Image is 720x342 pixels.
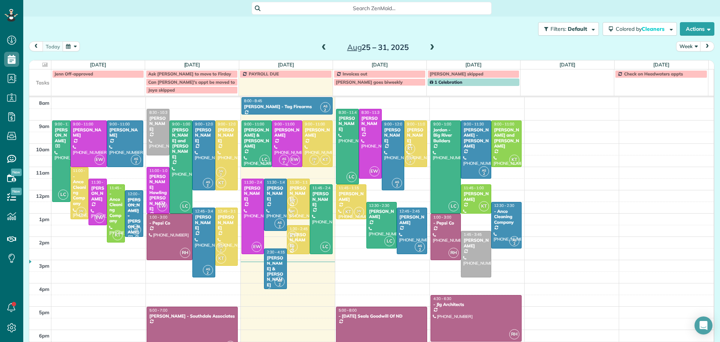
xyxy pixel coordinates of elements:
a: Filters: Default [534,22,599,36]
span: [PERSON_NAME] skipped [430,71,483,77]
button: Filters: Default [538,22,599,36]
span: KT [509,155,519,165]
span: KT [216,178,226,188]
a: [DATE] [372,62,388,68]
div: [PERSON_NAME] [312,191,330,207]
div: [PERSON_NAME] [406,127,425,143]
div: Open Intercom Messenger [694,316,712,334]
small: 2 [216,247,226,254]
a: [DATE] [465,62,481,68]
span: AS [277,220,282,224]
span: KT [479,201,489,211]
span: AS [512,238,516,242]
span: 9:00 - 11:00 [407,122,427,127]
div: [PERSON_NAME] [399,214,425,225]
div: [PERSON_NAME] [244,185,262,202]
span: AS [206,180,210,184]
span: 12:45 - 3:15 [218,209,238,214]
span: 10am [36,146,49,152]
span: AS [134,226,138,231]
span: 5pm [39,309,49,315]
span: 11:45 - 1:00 [463,185,484,190]
span: 9:00 - 12:00 [218,122,238,127]
small: 2 [203,182,213,189]
span: RH [448,248,459,258]
span: 12:30 - 2:30 [494,203,514,208]
span: 8:30 - 11:45 [339,110,359,115]
span: Default [568,26,588,32]
a: [DATE] [559,62,576,68]
div: [PERSON_NAME] [369,209,394,220]
span: [PERSON_NAME] goes biweekly [336,79,403,85]
div: [PERSON_NAME] [195,214,213,231]
div: [PERSON_NAME] [266,185,285,202]
span: 9:00 - 11:30 [463,122,484,127]
small: 2 [479,170,489,178]
div: [PERSON_NAME] [217,127,236,143]
span: JW [219,244,223,249]
span: KT [405,144,415,154]
div: [PERSON_NAME] - [PERSON_NAME] [463,127,489,149]
a: [DATE] [653,62,669,68]
span: 11am [36,170,49,176]
small: 2 [216,171,226,178]
span: 11:45 - 1:15 [339,185,359,190]
span: LC [320,242,330,252]
span: 9:00 - 11:00 [305,122,325,127]
span: 11:45 - 2:45 [312,185,333,190]
span: LC [58,190,68,200]
span: RH [509,329,519,339]
div: [PERSON_NAME] and [PERSON_NAME] [172,127,190,160]
div: [PERSON_NAME] Howling [PERSON_NAME] [149,174,167,212]
span: 8:30 - 11:30 [361,110,382,115]
span: AS [395,180,399,184]
span: AS [282,157,286,161]
small: 2 [275,281,284,288]
div: - Anco Cleaning Company [493,209,519,225]
div: [PERSON_NAME] [463,191,489,202]
div: - Pepsi Co [149,220,190,226]
small: 2 [76,211,86,218]
div: [PERSON_NAME] [361,116,379,132]
span: 12:45 - 3:45 [195,209,215,214]
span: 1:00 - 3:00 [433,215,451,220]
span: 8:00 - 8:45 [244,98,262,103]
span: 9:00 - 11:00 [73,122,93,127]
div: [PERSON_NAME] [54,127,68,143]
small: 2 [275,223,284,230]
span: KT [288,196,298,206]
span: 11:30 - 1:45 [267,180,287,185]
span: Check on Headwaters appts [624,71,683,77]
span: 9:00 - 11:00 [244,122,264,127]
span: LC [346,172,357,182]
small: 2 [510,240,519,247]
span: 11:00 - 1:15 [73,168,93,173]
div: [PERSON_NAME] - [PERSON_NAME] [127,197,141,235]
div: [PERSON_NAME] [463,238,489,249]
span: 2:30 - 4:15 [267,250,285,255]
div: [PERSON_NAME] - Southdale Associates [149,313,235,319]
span: 1:30 - 2:45 [289,226,307,231]
span: EW [369,166,379,176]
span: EW [252,242,262,252]
span: 9:00 - 11:00 [109,122,130,127]
div: [PERSON_NAME] & [PERSON_NAME] [266,255,285,288]
div: - Anco Cleaning Company [73,174,87,206]
span: 12:45 - 2:45 [399,209,420,214]
small: 2 [131,229,141,236]
span: 9:00 - 12:00 [195,122,215,127]
span: 3pm [39,263,49,269]
span: AS [277,279,282,283]
span: 6pm [39,333,49,339]
span: KT [288,231,298,241]
span: PAYROLL DUE [249,71,279,77]
button: Actions [680,22,714,36]
small: 2 [321,107,330,114]
span: EW [94,213,105,223]
span: 11:30 - 1:15 [289,180,310,185]
div: [PERSON_NAME] [109,127,141,138]
span: JW [357,209,361,213]
a: [DATE] [90,62,106,68]
span: 9:00 - 11:00 [274,122,295,127]
button: today [42,41,63,51]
